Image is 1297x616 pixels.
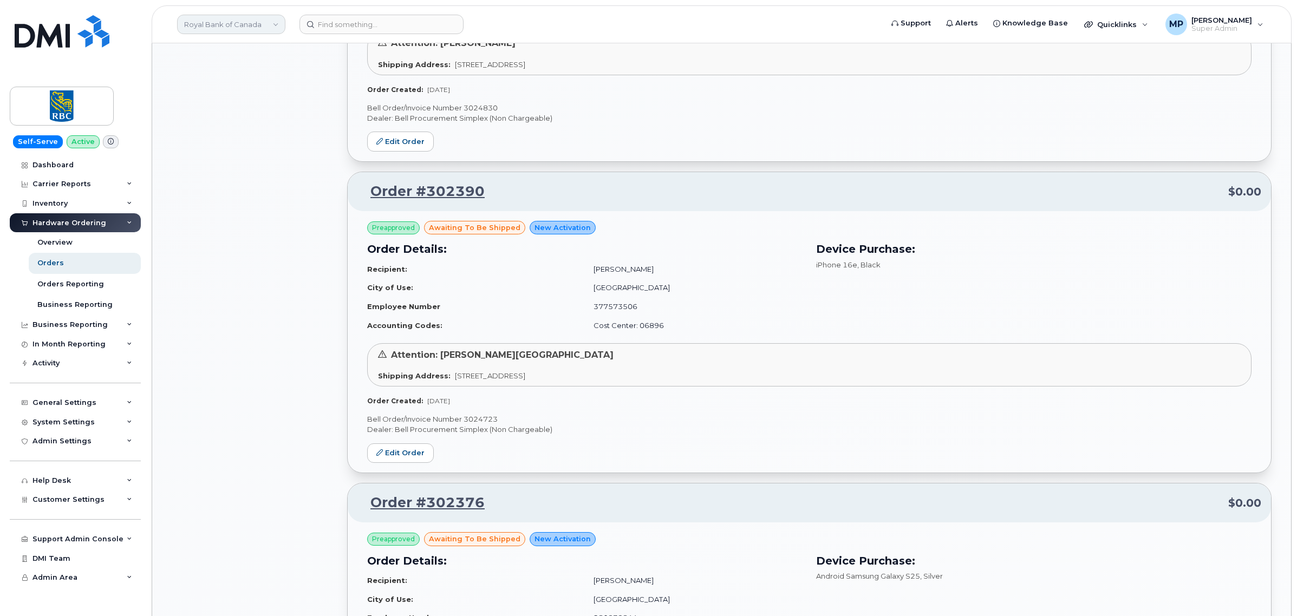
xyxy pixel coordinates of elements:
[1191,24,1252,33] span: Super Admin
[920,572,943,580] span: , Silver
[1002,18,1068,29] span: Knowledge Base
[1191,16,1252,24] span: [PERSON_NAME]
[367,241,803,257] h3: Order Details:
[367,414,1252,424] p: Bell Order/Invoice Number 3024723
[427,397,450,405] span: [DATE]
[367,132,434,152] a: Edit Order
[1169,18,1183,31] span: MP
[367,595,413,604] strong: City of Use:
[367,397,423,405] strong: Order Created:
[1097,20,1137,29] span: Quicklinks
[1158,14,1271,35] div: Michael Partack
[367,576,407,585] strong: Recipient:
[367,113,1252,123] p: Dealer: Bell Procurement Simplex (Non Chargeable)
[1228,184,1261,200] span: $0.00
[901,18,931,29] span: Support
[584,297,803,316] td: 377573506
[816,553,1252,569] h3: Device Purchase:
[816,260,857,269] span: iPhone 16e
[955,18,978,29] span: Alerts
[427,86,450,94] span: [DATE]
[584,571,803,590] td: [PERSON_NAME]
[177,15,285,34] a: Royal Bank of Canada
[357,182,485,201] a: Order #302390
[372,534,415,544] span: Preapproved
[857,260,881,269] span: , Black
[367,86,423,94] strong: Order Created:
[391,350,614,360] span: Attention: [PERSON_NAME][GEOGRAPHIC_DATA]
[584,278,803,297] td: [GEOGRAPHIC_DATA]
[455,60,525,69] span: [STREET_ADDRESS]
[584,316,803,335] td: Cost Center: 06896
[357,493,485,513] a: Order #302376
[455,371,525,380] span: [STREET_ADDRESS]
[584,590,803,609] td: [GEOGRAPHIC_DATA]
[986,12,1076,34] a: Knowledge Base
[378,371,451,380] strong: Shipping Address:
[367,553,803,569] h3: Order Details:
[884,12,938,34] a: Support
[367,321,442,330] strong: Accounting Codes:
[584,260,803,279] td: [PERSON_NAME]
[367,443,434,463] a: Edit Order
[938,12,986,34] a: Alerts
[367,103,1252,113] p: Bell Order/Invoice Number 3024830
[429,534,520,544] span: awaiting to be shipped
[1228,495,1261,511] span: $0.00
[1077,14,1156,35] div: Quicklinks
[816,572,920,580] span: Android Samsung Galaxy S25
[367,265,407,273] strong: Recipient:
[378,60,451,69] strong: Shipping Address:
[367,302,440,311] strong: Employee Number
[367,424,1252,435] p: Dealer: Bell Procurement Simplex (Non Chargeable)
[429,222,520,233] span: awaiting to be shipped
[535,534,591,544] span: New Activation
[372,223,415,233] span: Preapproved
[299,15,464,34] input: Find something...
[535,222,591,233] span: New Activation
[367,283,413,292] strong: City of Use:
[816,241,1252,257] h3: Device Purchase:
